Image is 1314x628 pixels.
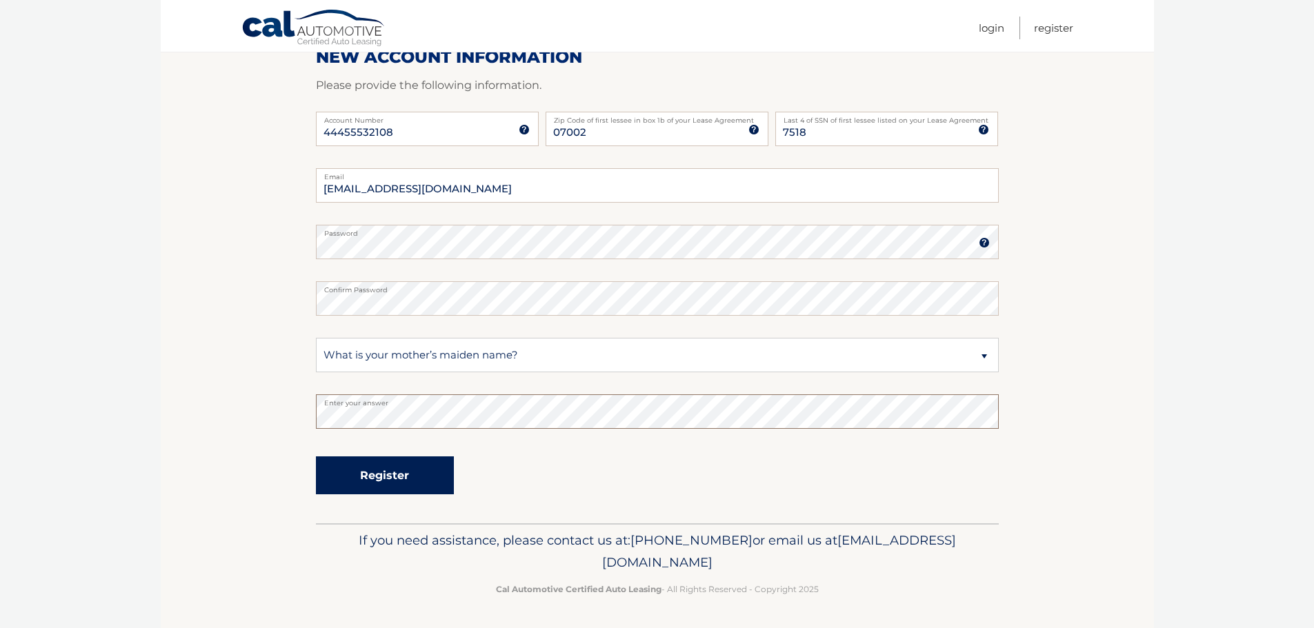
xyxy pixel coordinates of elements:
[316,76,999,95] p: Please provide the following information.
[979,237,990,248] img: tooltip.svg
[496,584,661,594] strong: Cal Automotive Certified Auto Leasing
[748,124,759,135] img: tooltip.svg
[1034,17,1073,39] a: Register
[325,529,990,574] p: If you need assistance, please contact us at: or email us at
[316,456,454,494] button: Register
[241,9,386,49] a: Cal Automotive
[775,112,998,123] label: Last 4 of SSN of first lessee listed on your Lease Agreement
[325,582,990,596] p: - All Rights Reserved - Copyright 2025
[316,394,999,405] label: Enter your answer
[519,124,530,135] img: tooltip.svg
[630,532,753,548] span: [PHONE_NUMBER]
[316,168,999,179] label: Email
[316,47,999,68] h2: New Account Information
[316,225,999,236] label: Password
[978,124,989,135] img: tooltip.svg
[546,112,768,146] input: Zip Code
[979,17,1004,39] a: Login
[775,112,998,146] input: SSN or EIN (last 4 digits only)
[316,112,539,146] input: Account Number
[316,281,999,292] label: Confirm Password
[546,112,768,123] label: Zip Code of first lessee in box 1b of your Lease Agreement
[316,168,999,203] input: Email
[316,112,539,123] label: Account Number
[602,532,956,570] span: [EMAIL_ADDRESS][DOMAIN_NAME]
